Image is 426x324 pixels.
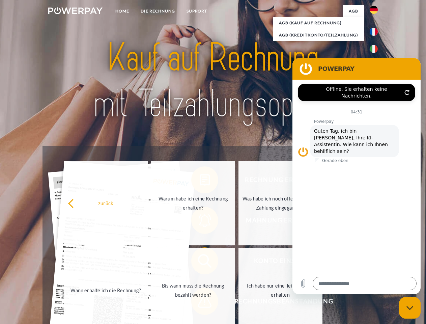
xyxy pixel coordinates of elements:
[343,5,364,17] a: agb
[68,198,144,208] div: zurück
[243,281,318,299] div: Ich habe nur eine Teillieferung erhalten
[110,5,135,17] a: Home
[48,7,103,14] img: logo-powerpay-white.svg
[155,281,231,299] div: Bis wann muss die Rechnung bezahlt werden?
[181,5,213,17] a: SUPPORT
[243,194,318,212] div: Was habe ich noch offen, ist meine Zahlung eingegangen?
[135,5,181,17] a: DIE RECHNUNG
[370,6,378,14] img: de
[68,286,144,295] div: Wann erhalte ich die Rechnung?
[238,161,322,245] a: Was habe ich noch offen, ist meine Zahlung eingegangen?
[370,28,378,36] img: fr
[273,29,364,41] a: AGB (Kreditkonto/Teilzahlung)
[370,45,378,53] img: it
[273,17,364,29] a: AGB (Kauf auf Rechnung)
[292,58,421,294] iframe: Messaging-Fenster
[399,297,421,319] iframe: Schaltfläche zum Öffnen des Messaging-Fensters; Konversation läuft
[155,194,231,212] div: Warum habe ich eine Rechnung erhalten?
[64,32,362,129] img: title-powerpay_de.svg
